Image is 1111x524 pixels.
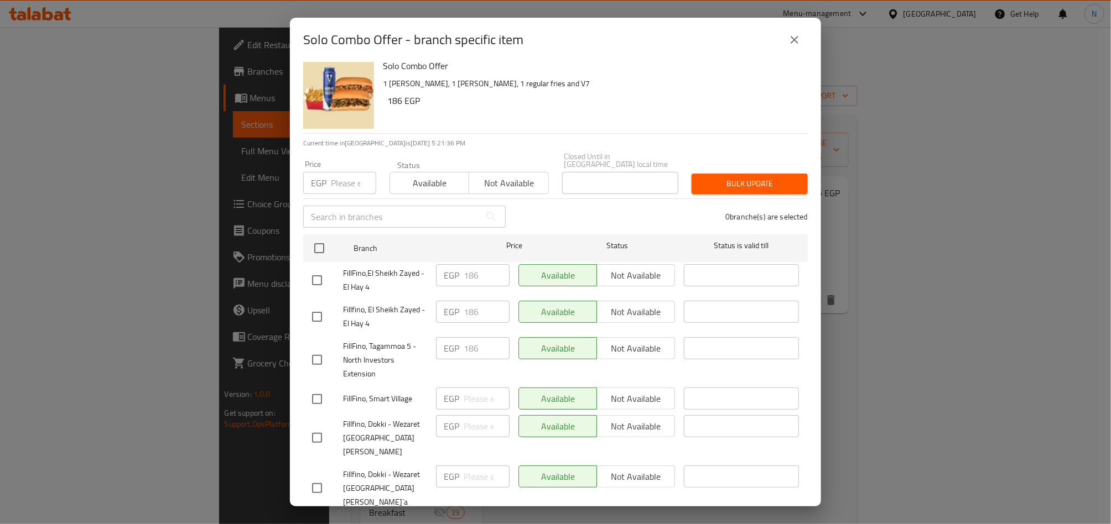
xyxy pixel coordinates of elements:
[725,211,808,222] p: 0 branche(s) are selected
[343,392,427,406] span: FillFino, Smart Village
[343,266,427,294] span: FillFino,El Sheikh Zayed - El Hay 4
[343,339,427,381] span: FillFino, Tagammoa 5 - North Investors Extension
[303,138,808,148] p: Current time in [GEOGRAPHIC_DATA] is [DATE] 5:21:36 PM
[700,177,799,191] span: Bulk update
[331,172,376,194] input: Please enter price
[444,269,459,282] p: EGP
[343,417,427,459] span: Fillfino, Dokki - Wezaret [GEOGRAPHIC_DATA][PERSON_NAME]
[390,172,469,194] button: Available
[464,337,510,359] input: Please enter price
[464,387,510,410] input: Please enter price
[781,27,808,53] button: close
[354,242,469,255] span: Branch
[311,176,326,190] p: EGP
[383,58,799,74] h6: Solo Combo Offer
[464,301,510,323] input: Please enter price
[387,93,799,108] h6: 186 EGP
[469,172,548,194] button: Not available
[444,470,459,483] p: EGP
[303,31,523,49] h2: Solo Combo Offer - branch specific item
[464,264,510,286] input: Please enter price
[444,420,459,433] p: EGP
[303,58,374,129] img: Solo Combo Offer
[343,468,427,509] span: Fillfino, Dokki - Wezaret [GEOGRAPHIC_DATA][PERSON_NAME]`a
[464,465,510,488] input: Please enter price
[444,342,459,355] p: EGP
[383,77,799,91] p: 1 [PERSON_NAME], 1 [PERSON_NAME], 1 regular fries and V7
[560,239,675,253] span: Status
[303,206,480,228] input: Search in branches
[444,305,459,318] p: EGP
[474,175,544,191] span: Not available
[464,415,510,437] input: Please enter price
[444,392,459,405] p: EGP
[692,174,808,194] button: Bulk update
[394,175,465,191] span: Available
[343,303,427,331] span: Fillfino, El Sheikh Zayed - El Hay 4
[477,239,551,253] span: Price
[684,239,799,253] span: Status is valid till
